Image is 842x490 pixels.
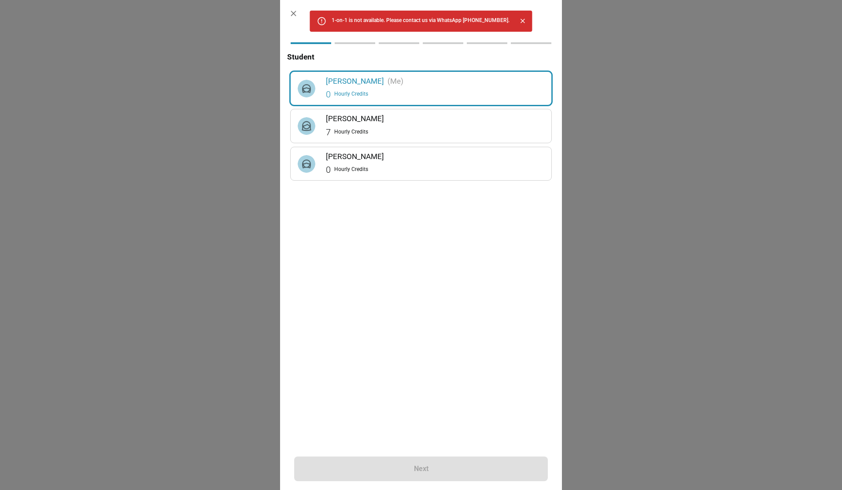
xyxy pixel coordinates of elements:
h6: [PERSON_NAME] [326,151,544,163]
div: 1-on-1 is not available. Please contact us via WhatsApp [PHONE_NUMBER]. [332,13,510,29]
h6: (Me) [388,75,403,87]
span: Hourly Credits [334,165,368,174]
h6: Student [287,51,555,63]
img: default_dns_avatar.jpg [298,155,315,173]
h6: 0 [326,87,331,101]
h6: [PERSON_NAME] [326,113,544,125]
h5: Schedule 1-on-1 class [287,23,555,34]
h6: 7 [326,125,331,139]
h6: [PERSON_NAME] [326,75,384,87]
div: [PERSON_NAME]0Hourly Credits [291,147,551,180]
span: Hourly Credits [334,128,368,137]
div: [PERSON_NAME]7Hourly Credits [291,109,551,142]
img: default_female_avatar.jpg [298,117,315,135]
div: [PERSON_NAME](Me)0Hourly Credits [291,72,551,105]
img: default_dns_avatar.jpg [298,80,315,97]
h6: 0 [326,163,331,177]
button: Close [517,15,528,27]
span: Hourly Credits [334,90,368,99]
